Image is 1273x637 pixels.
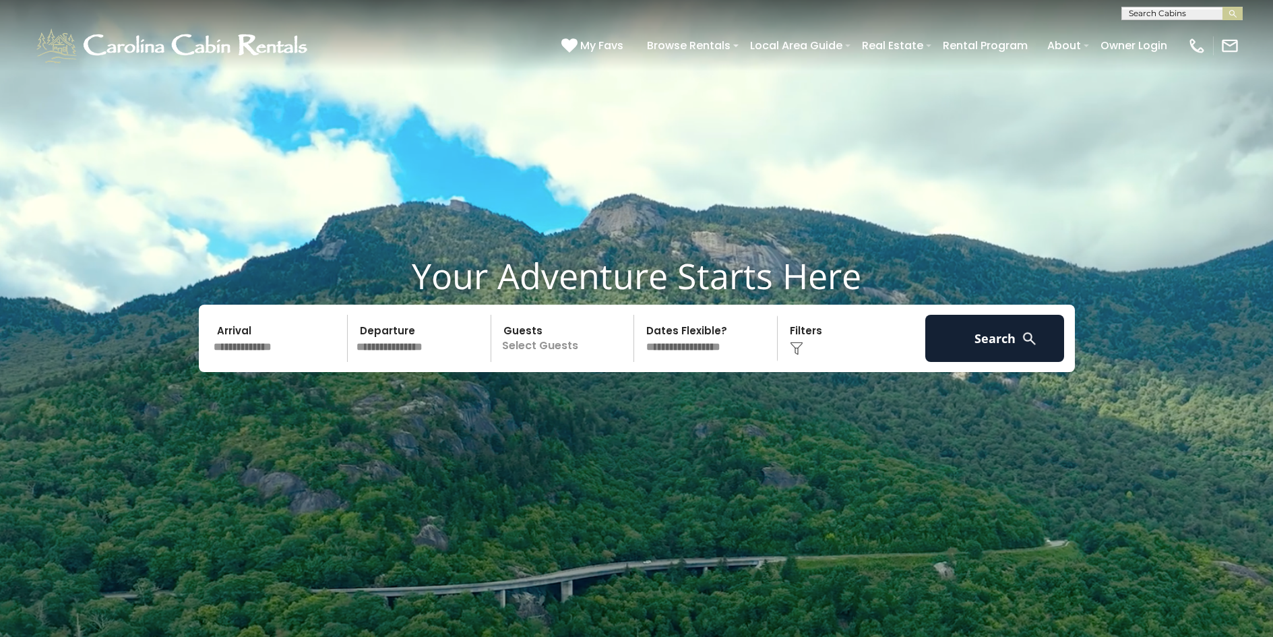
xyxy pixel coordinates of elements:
[1220,36,1239,55] img: mail-regular-white.png
[743,34,849,57] a: Local Area Guide
[1041,34,1088,57] a: About
[855,34,930,57] a: Real Estate
[1021,330,1038,347] img: search-regular-white.png
[561,37,627,55] a: My Favs
[1187,36,1206,55] img: phone-regular-white.png
[936,34,1034,57] a: Rental Program
[925,315,1065,362] button: Search
[640,34,737,57] a: Browse Rentals
[34,26,313,66] img: White-1-1-2.png
[1094,34,1174,57] a: Owner Login
[790,342,803,355] img: filter--v1.png
[10,255,1263,297] h1: Your Adventure Starts Here
[495,315,634,362] p: Select Guests
[580,37,623,54] span: My Favs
